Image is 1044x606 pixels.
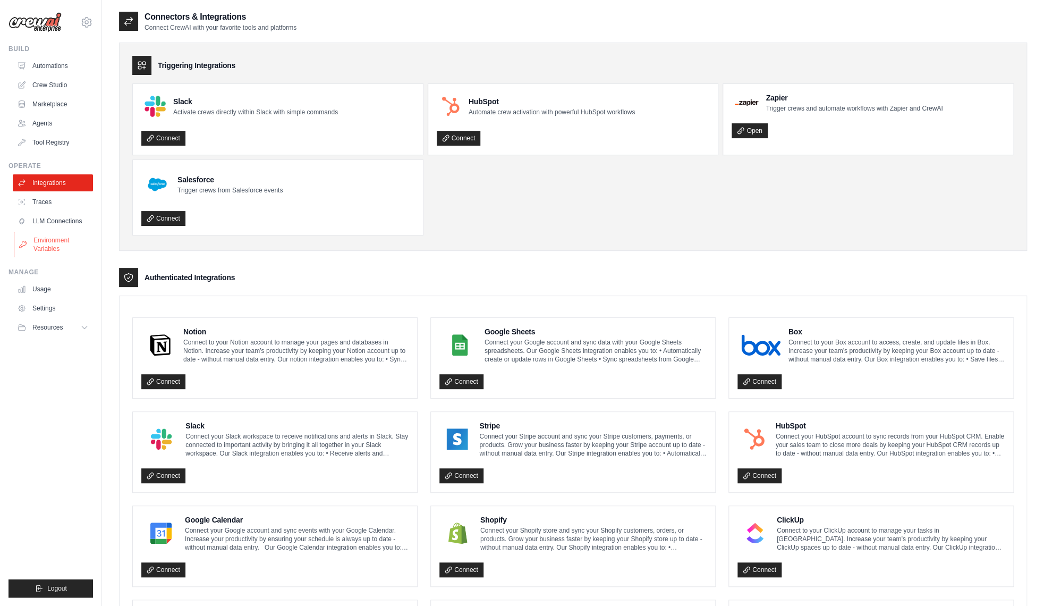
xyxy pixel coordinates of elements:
a: Connect [439,374,483,389]
p: Connect to your Box account to access, create, and update files in Box. Increase your team’s prod... [788,338,1005,364]
img: Salesforce Logo [145,172,170,197]
img: Slack Logo [145,96,166,117]
p: Automate crew activation with powerful HubSpot workflows [469,108,635,116]
img: Zapier Logo [735,99,758,106]
button: Resources [13,319,93,336]
p: Connect to your Notion account to manage your pages and databases in Notion. Increase your team’s... [183,338,409,364]
h4: Google Sheets [485,326,707,337]
a: Integrations [13,174,93,191]
span: Logout [47,584,67,593]
p: Connect your Slack workspace to receive notifications and alerts in Slack. Stay connected to impo... [185,432,409,458]
div: Build [9,45,93,53]
h4: Shopify [480,515,707,525]
p: Connect your HubSpot account to sync records from your HubSpot CRM. Enable your sales team to clo... [776,432,1005,458]
div: Manage [9,268,93,276]
img: Notion Logo [145,334,176,356]
a: Connect [141,374,185,389]
a: Traces [13,193,93,211]
h4: Zapier [766,92,943,103]
a: Tool Registry [13,134,93,151]
p: Trigger crews and automate workflows with Zapier and CrewAI [766,104,943,113]
p: Connect to your ClickUp account to manage your tasks in [GEOGRAPHIC_DATA]. Increase your team’s p... [777,526,1005,552]
h4: Notion [183,326,409,337]
img: Google Sheets Logo [443,334,477,356]
p: Connect your Shopify store and sync your Shopify customers, orders, or products. Grow your busine... [480,526,707,552]
p: Activate crews directly within Slack with simple commands [173,108,338,116]
a: Open [732,123,767,138]
img: Shopify Logo [443,523,473,544]
a: Connect [141,468,185,483]
img: Logo [9,12,62,32]
a: Connect [439,562,483,577]
h4: Google Calendar [185,515,409,525]
a: Crew Studio [13,77,93,94]
p: Trigger crews from Salesforce events [177,186,283,195]
a: Automations [13,57,93,74]
a: Connect [737,562,782,577]
h4: Salesforce [177,174,283,185]
span: Resources [32,323,63,332]
p: Connect CrewAI with your favorite tools and platforms [145,23,296,32]
h4: Slack [185,420,409,431]
img: HubSpot Logo [741,428,768,450]
div: Operate [9,162,93,170]
p: Connect your Google account and sync data with your Google Sheets spreadsheets. Our Google Sheets... [485,338,707,364]
a: Connect [439,468,483,483]
h3: Triggering Integrations [158,60,235,71]
h4: Stripe [479,420,707,431]
a: Connect [737,374,782,389]
img: Slack Logo [145,428,178,450]
a: Connect [437,131,481,146]
a: Connect [141,562,185,577]
p: Connect your Google account and sync events with your Google Calendar. Increase your productivity... [185,526,409,552]
img: HubSpot Logo [440,96,461,117]
h4: HubSpot [469,96,635,107]
a: Connect [141,131,185,146]
h4: ClickUp [777,515,1005,525]
a: Settings [13,300,93,317]
img: Stripe Logo [443,428,472,450]
img: Google Calendar Logo [145,523,177,544]
h4: Slack [173,96,338,107]
a: Connect [141,211,185,226]
img: ClickUp Logo [741,523,769,544]
a: Connect [737,468,782,483]
h4: HubSpot [776,420,1005,431]
p: Connect your Stripe account and sync your Stripe customers, payments, or products. Grow your busi... [479,432,707,458]
h4: Box [788,326,1005,337]
h2: Connectors & Integrations [145,11,296,23]
button: Logout [9,579,93,597]
a: Environment Variables [14,232,94,257]
h3: Authenticated Integrations [145,272,235,283]
a: LLM Connections [13,213,93,230]
a: Agents [13,115,93,132]
a: Marketplace [13,96,93,113]
a: Usage [13,281,93,298]
img: Box Logo [741,334,781,356]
